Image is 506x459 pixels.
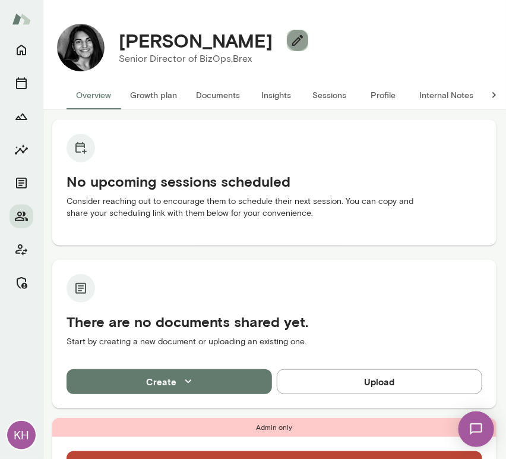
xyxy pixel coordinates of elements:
button: Insights [10,138,33,162]
p: Start by creating a new document or uploading an existing one. [67,336,482,348]
img: Ambika Kumar [57,24,105,71]
button: Growth plan [121,81,186,109]
button: Create [67,369,272,394]
button: Internal Notes [410,81,483,109]
div: KH [7,421,36,449]
button: Documents [10,171,33,195]
h5: There are no documents shared yet. [67,312,482,331]
button: Insights [249,81,303,109]
button: Upload [277,369,482,394]
button: Sessions [10,71,33,95]
button: Growth Plan [10,105,33,128]
div: Admin only [52,418,496,437]
button: Members [10,205,33,228]
button: Manage [10,271,33,295]
p: Senior Director of BizOps, Brex [119,52,299,66]
button: Overview [67,81,121,109]
button: Documents [186,81,249,109]
h5: No upcoming sessions scheduled [67,172,482,191]
button: Sessions [303,81,356,109]
button: Client app [10,238,33,262]
p: Consider reaching out to encourage them to schedule their next session. You can copy and share yo... [67,196,482,219]
h4: [PERSON_NAME] [119,29,273,52]
button: Home [10,38,33,62]
img: Mento [12,8,31,30]
button: Profile [356,81,410,109]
